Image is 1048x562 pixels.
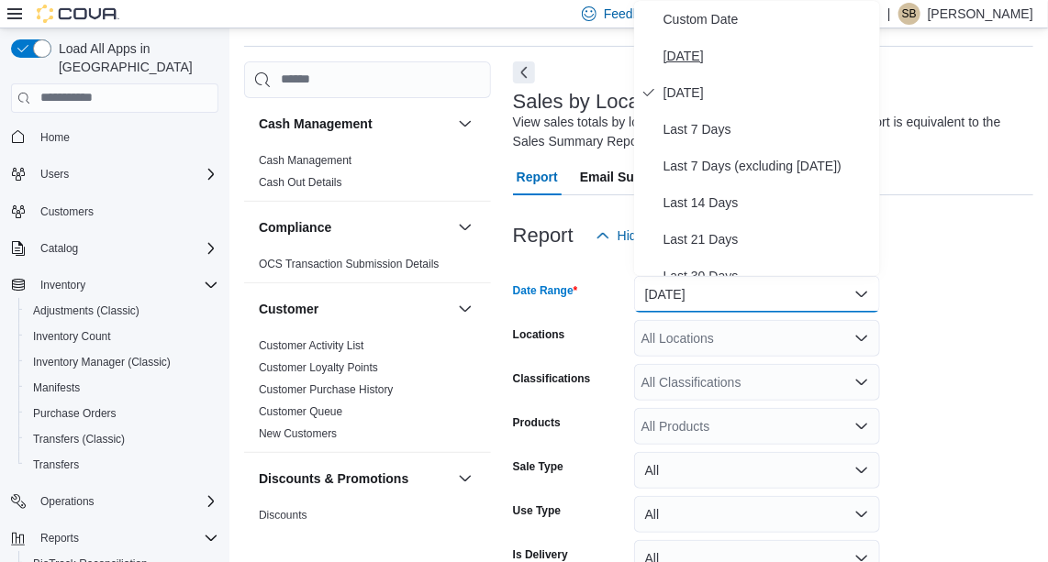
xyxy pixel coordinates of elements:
[244,253,491,282] div: Compliance
[18,452,226,478] button: Transfers
[259,361,378,374] a: Customer Loyalty Points
[588,217,721,254] button: Hide Parameters
[33,201,101,223] a: Customers
[513,371,591,386] label: Classifications
[33,406,117,421] span: Purchase Orders
[259,258,440,270] a: OCS Transaction Submission Details
[26,351,178,373] a: Inventory Manager (Classic)
[259,154,351,167] a: Cash Management
[928,3,1033,25] p: [PERSON_NAME]
[18,349,226,375] button: Inventory Manager (Classic)
[26,351,218,373] span: Inventory Manager (Classic)
[4,124,226,150] button: Home
[26,428,218,450] span: Transfers (Classic)
[33,329,111,344] span: Inventory Count
[33,380,80,395] span: Manifests
[33,355,171,369] span: Inventory Manager (Classic)
[33,527,218,549] span: Reports
[259,153,351,168] span: Cash Management
[26,402,218,424] span: Purchase Orders
[33,237,85,259] button: Catalog
[40,167,69,182] span: Users
[663,228,873,250] span: Last 21 Days
[40,204,94,219] span: Customers
[454,113,476,135] button: Cash Management
[259,339,364,352] a: Customer Activity List
[454,216,476,238] button: Compliance
[454,468,476,490] button: Discounts & Promotions
[259,382,394,397] span: Customer Purchase History
[663,265,873,287] span: Last 30 Days
[18,375,226,401] button: Manifests
[580,159,697,195] span: Email Subscription
[18,298,226,324] button: Adjustments (Classic)
[854,419,869,434] button: Open list of options
[454,298,476,320] button: Customer
[259,508,307,523] span: Discounts
[4,489,226,514] button: Operations
[33,274,218,296] span: Inventory
[244,335,491,452] div: Customer
[887,3,891,25] p: |
[854,331,869,346] button: Open list of options
[663,118,873,140] span: Last 7 Days
[40,130,70,145] span: Home
[33,237,218,259] span: Catalog
[634,1,880,276] div: Select listbox
[37,5,119,23] img: Cova
[18,426,226,452] button: Transfers (Classic)
[259,469,451,488] button: Discounts & Promotions
[33,200,218,223] span: Customers
[259,426,337,441] span: New Customers
[40,531,79,545] span: Reports
[634,496,880,533] button: All
[513,113,1024,151] div: View sales totals by location for a specified date range. This report is equivalent to the Sales ...
[26,325,218,347] span: Inventory Count
[513,283,578,298] label: Date Range
[4,525,226,551] button: Reports
[259,218,451,237] button: Compliance
[259,383,394,396] a: Customer Purchase History
[33,126,218,149] span: Home
[513,547,568,562] label: Is Delivery
[259,469,408,488] h3: Discounts & Promotions
[33,127,77,149] a: Home
[40,494,95,509] span: Operations
[854,375,869,390] button: Open list of options
[33,527,86,549] button: Reports
[634,276,880,313] button: [DATE]
[33,274,93,296] button: Inventory
[259,404,342,419] span: Customer Queue
[259,115,451,133] button: Cash Management
[259,176,342,189] a: Cash Out Details
[513,327,565,342] label: Locations
[26,454,218,476] span: Transfers
[4,236,226,261] button: Catalog
[259,509,307,522] a: Discounts
[33,490,218,512] span: Operations
[33,490,102,512] button: Operations
[244,149,491,201] div: Cash Management
[51,39,218,76] span: Load All Apps in [GEOGRAPHIC_DATA]
[259,115,373,133] h3: Cash Management
[513,503,561,518] label: Use Type
[902,3,917,25] span: SB
[26,402,124,424] a: Purchase Orders
[26,428,132,450] a: Transfers (Classic)
[33,163,218,185] span: Users
[259,218,331,237] h3: Compliance
[513,225,574,247] h3: Report
[259,360,378,375] span: Customer Loyalty Points
[259,405,342,418] a: Customer Queue
[4,272,226,298] button: Inventory
[26,454,86,476] a: Transfers
[4,161,226,187] button: Users
[40,241,78,256] span: Catalog
[517,159,558,195] span: Report
[259,257,440,271] span: OCS Transaction Submission Details
[513,61,535,83] button: Next
[259,338,364,353] span: Customer Activity List
[604,5,660,23] span: Feedback
[663,8,873,30] span: Custom Date
[33,457,79,472] span: Transfers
